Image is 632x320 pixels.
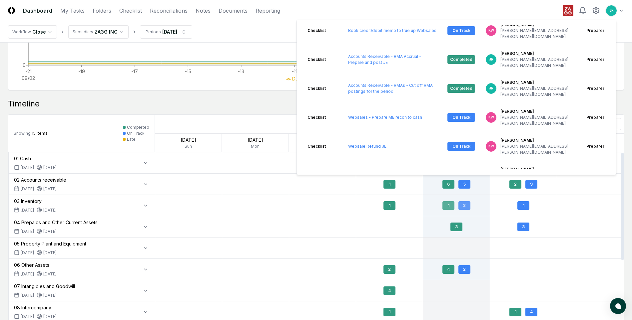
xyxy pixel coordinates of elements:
[14,131,31,136] span: Showing
[150,7,188,15] a: Reconciliations
[60,7,85,15] a: My Tasks
[509,180,521,189] div: 2
[610,298,626,314] button: atlas-launcher
[37,186,57,192] div: [DATE]
[14,155,57,162] div: 01 Cash
[525,180,537,189] div: 9
[383,286,395,295] div: 4
[238,69,244,74] tspan: -13
[500,143,576,155] div: [PERSON_NAME][EMAIL_ADDRESS][PERSON_NAME][DOMAIN_NAME]
[162,28,177,35] div: [DATE]
[292,69,297,74] tspan: -11
[509,308,521,316] div: 1
[517,201,529,210] div: 1
[383,201,395,210] div: 1
[8,98,624,109] div: Timeline
[23,62,26,68] tspan: 0
[185,69,191,74] tspan: -15
[14,219,98,226] div: 04 Prepaids and Other Current Assets
[196,7,211,15] a: Notes
[450,223,462,231] div: 3
[127,136,136,142] div: Late
[21,292,34,298] span: [DATE]
[458,180,470,189] div: 5
[292,76,304,81] span: Dues
[12,29,31,35] div: Workflow
[127,130,145,136] div: On Track
[581,132,611,161] td: preparer
[37,292,57,298] div: [DATE]
[525,308,537,316] div: 4
[37,207,57,213] div: [DATE]
[219,7,248,15] a: Documents
[302,132,343,161] td: Checklist
[146,29,161,35] div: Periods
[21,250,34,256] span: [DATE]
[25,69,32,74] tspan: -21
[517,223,529,231] div: 3
[14,261,57,268] div: 06 Other Assets
[458,201,470,210] div: 2
[37,165,57,171] div: [DATE]
[37,250,57,256] div: [DATE]
[23,7,52,15] a: Dashboard
[14,304,57,311] div: 08 Intercompany
[442,265,454,274] div: 4
[37,271,57,277] div: [DATE]
[21,229,34,235] span: [DATE]
[289,136,355,143] div: [DATE]
[442,201,454,210] div: 1
[119,7,142,15] a: Checklist
[563,5,573,16] img: ZAGG logo
[581,161,611,190] td: preparer
[302,161,343,190] td: Reconciliations
[256,7,280,15] a: Reporting
[222,143,289,149] div: Mon
[383,308,395,316] div: 1
[37,229,57,235] div: [DATE]
[222,136,289,143] div: [DATE]
[8,7,15,14] img: Logo
[21,186,34,192] span: [DATE]
[14,240,86,247] div: 05 Property Plant and Equipment
[140,25,192,39] button: Periods[DATE]
[14,283,75,290] div: 07 Intangibles and Goodwill
[458,265,470,274] div: 2
[37,314,57,320] div: [DATE]
[442,180,454,189] div: 6
[8,25,192,39] nav: breadcrumb
[127,124,149,130] div: Completed
[21,314,34,320] span: [DATE]
[21,207,34,213] span: [DATE]
[21,165,34,171] span: [DATE]
[93,7,111,15] a: Folders
[383,265,395,274] div: 2
[289,143,355,149] div: Tue
[14,198,57,205] div: 03 Inventory
[609,8,614,13] span: JR
[155,143,222,149] div: Sun
[78,69,85,74] tspan: -19
[21,271,34,277] span: [DATE]
[155,136,222,143] div: [DATE]
[500,166,576,172] div: [PERSON_NAME]
[383,180,395,189] div: 1
[73,29,93,35] div: Subsidiary
[14,130,48,136] div: 15 items
[605,5,617,17] button: JR
[14,176,66,183] div: 02 Accounts receivable
[131,69,138,74] tspan: -17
